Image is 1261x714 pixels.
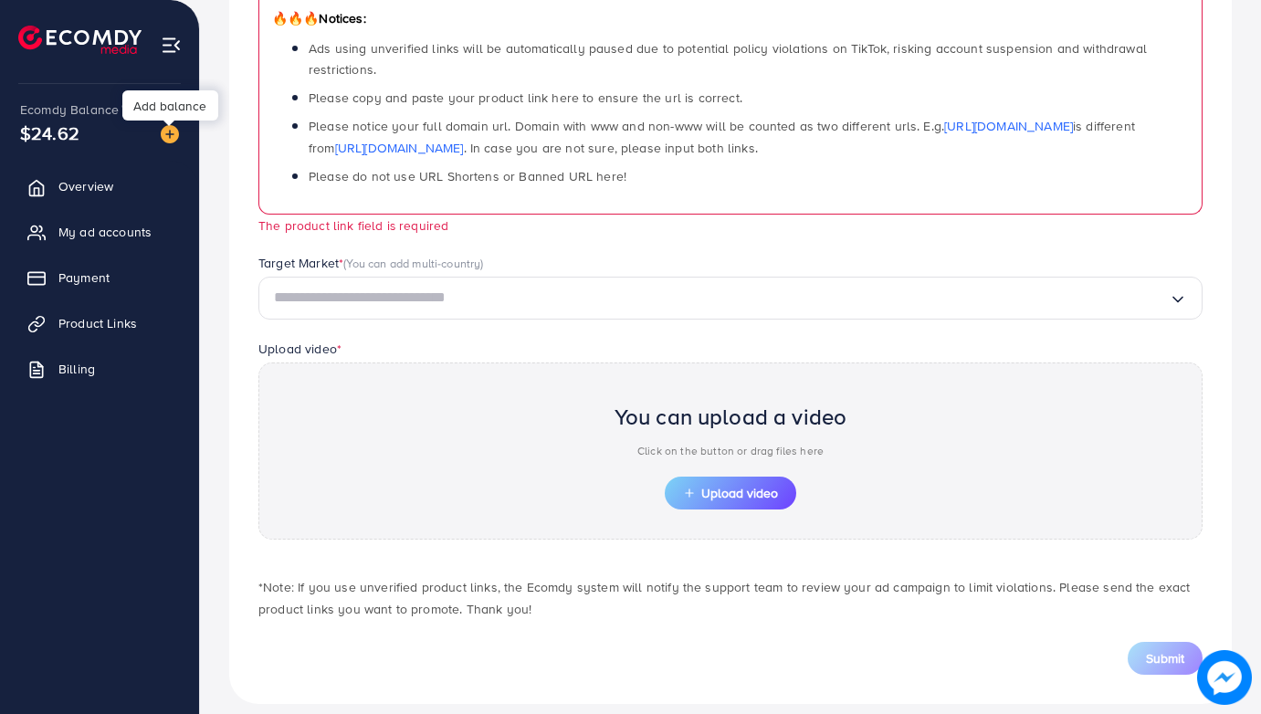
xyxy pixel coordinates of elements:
[20,120,79,146] span: $24.62
[14,168,185,205] a: Overview
[58,177,113,195] span: Overview
[20,100,119,119] span: Ecomdy Balance
[309,89,742,107] span: Please copy and paste your product link here to ensure the url is correct.
[14,351,185,387] a: Billing
[58,223,152,241] span: My ad accounts
[615,440,847,462] p: Click on the button or drag files here
[335,139,464,157] a: [URL][DOMAIN_NAME]
[58,314,137,332] span: Product Links
[309,117,1135,156] span: Please notice your full domain url. Domain with www and non-www will be counted as two different ...
[258,216,448,234] small: The product link field is required
[1128,642,1203,675] button: Submit
[309,39,1147,79] span: Ads using unverified links will be automatically paused due to potential policy violations on Tik...
[272,9,366,27] span: Notices:
[14,214,185,250] a: My ad accounts
[272,9,319,27] span: 🔥🔥🔥
[122,90,218,121] div: Add balance
[665,477,796,509] button: Upload video
[615,404,847,430] h2: You can upload a video
[58,268,110,287] span: Payment
[1197,650,1252,705] img: image
[343,255,483,271] span: (You can add multi-country)
[258,576,1203,620] p: *Note: If you use unverified product links, the Ecomdy system will notify the support team to rev...
[258,254,484,272] label: Target Market
[14,259,185,296] a: Payment
[58,360,95,378] span: Billing
[258,277,1203,320] div: Search for option
[944,117,1073,135] a: [URL][DOMAIN_NAME]
[18,26,142,54] img: logo
[309,167,626,185] span: Please do not use URL Shortens or Banned URL here!
[258,340,342,358] label: Upload video
[161,125,179,143] img: image
[683,487,778,499] span: Upload video
[1146,649,1184,667] span: Submit
[14,305,185,341] a: Product Links
[274,284,1169,312] input: Search for option
[161,35,182,56] img: menu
